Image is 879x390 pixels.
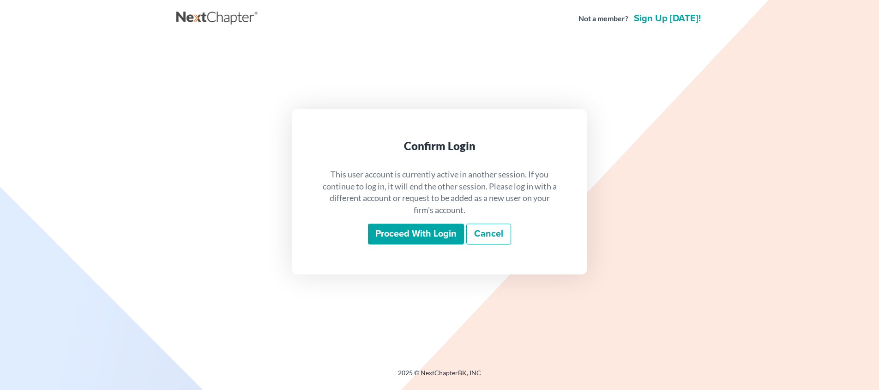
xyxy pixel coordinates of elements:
div: Confirm Login [321,139,558,153]
div: 2025 © NextChapterBK, INC [176,368,703,385]
p: This user account is currently active in another session. If you continue to log in, it will end ... [321,169,558,216]
a: Cancel [466,224,511,245]
input: Proceed with login [368,224,464,245]
a: Sign up [DATE]! [632,14,703,23]
strong: Not a member? [578,13,628,24]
